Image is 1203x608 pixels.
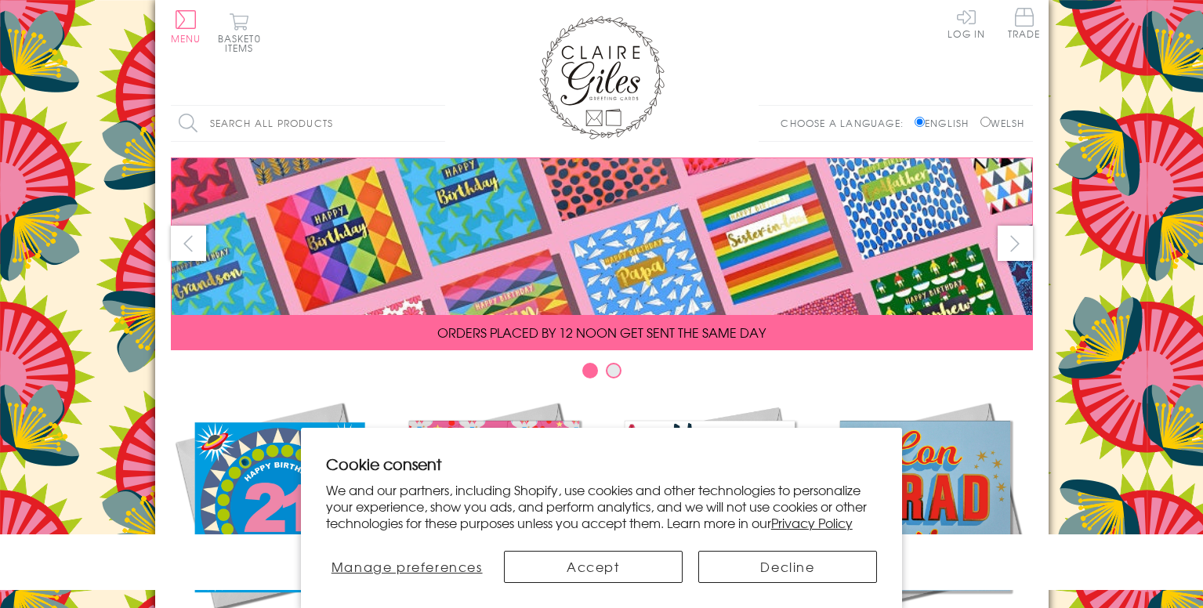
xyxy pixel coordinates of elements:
img: Claire Giles Greetings Cards [539,16,665,139]
input: Search [429,106,445,141]
button: prev [171,226,206,261]
p: Choose a language: [781,116,911,130]
input: Search all products [171,106,445,141]
a: Trade [1008,8,1041,42]
button: Basket0 items [218,13,261,52]
button: Manage preferences [326,551,488,583]
div: Carousel Pagination [171,362,1033,386]
h2: Cookie consent [326,453,878,475]
p: We and our partners, including Shopify, use cookies and other technologies to personalize your ex... [326,482,878,530]
label: Welsh [980,116,1025,130]
span: Manage preferences [332,557,483,576]
span: ORDERS PLACED BY 12 NOON GET SENT THE SAME DAY [437,323,766,342]
button: Decline [698,551,877,583]
span: Trade [1008,8,1041,38]
button: Carousel Page 1 (Current Slide) [582,363,598,378]
span: Menu [171,31,201,45]
span: 0 items [225,31,261,55]
a: Privacy Policy [771,513,853,532]
button: Menu [171,10,201,43]
button: next [998,226,1033,261]
button: Carousel Page 2 [606,363,621,378]
label: English [915,116,977,130]
input: Welsh [980,117,991,127]
input: English [915,117,925,127]
button: Accept [504,551,683,583]
a: Log In [948,8,985,38]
